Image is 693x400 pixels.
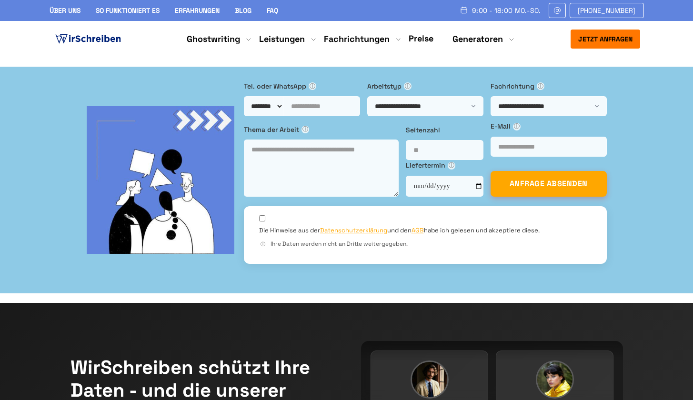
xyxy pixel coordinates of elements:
button: Jetzt anfragen [571,30,640,49]
a: Blog [235,6,251,15]
a: Preise [409,33,433,44]
a: AGB [412,226,424,234]
a: Leistungen [259,33,305,45]
span: ⓘ [309,82,316,90]
span: ⓘ [301,126,309,133]
div: Ihre Daten werden nicht an Dritte weitergegeben. [259,240,592,249]
span: ⓘ [448,162,455,170]
a: Erfahrungen [175,6,220,15]
button: ANFRAGE ABSENDEN [491,171,607,197]
label: Tel. oder WhatsApp [244,81,360,91]
a: Über uns [50,6,80,15]
img: bg [87,106,234,254]
a: Datenschutzerklärung [320,226,387,234]
label: Seitenzahl [406,125,483,135]
span: 9:00 - 18:00 Mo.-So. [472,7,541,14]
img: Schedule [460,6,468,14]
label: Die Hinweise aus der und den habe ich gelesen und akzeptiere diese. [259,226,540,235]
label: E-Mail [491,121,607,131]
img: Email [553,7,562,14]
a: So funktioniert es [96,6,160,15]
a: Generatoren [452,33,503,45]
a: FAQ [267,6,278,15]
label: Liefertermin [406,160,483,170]
span: ⓘ [404,82,412,90]
label: Fachrichtung [491,81,607,91]
span: ⓘ [259,240,267,248]
a: Ghostwriting [187,33,240,45]
span: [PHONE_NUMBER] [578,7,636,14]
span: ⓘ [513,123,521,130]
label: Thema der Arbeit [244,124,399,135]
a: Fachrichtungen [324,33,390,45]
a: [PHONE_NUMBER] [570,3,644,18]
span: ⓘ [537,82,544,90]
img: logo ghostwriter-österreich [53,32,123,46]
label: Arbeitstyp [367,81,483,91]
